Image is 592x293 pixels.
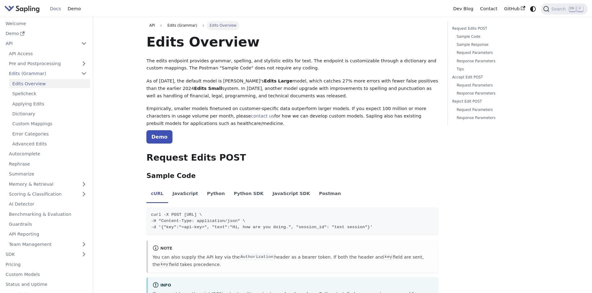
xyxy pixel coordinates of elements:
p: You can also supply the API key via the header as a bearer token. If both the header and field ar... [153,254,434,269]
a: Request Parameters [457,107,534,113]
a: Edits Overview [9,79,90,88]
a: Summarize [6,170,90,179]
code: key [160,261,169,268]
a: Guardrails [6,220,90,229]
li: JavaScript [168,186,203,203]
a: Demo [2,29,90,38]
h2: Request Edits POST [146,152,438,163]
button: Collapse sidebar category 'API' [78,39,90,48]
div: note [153,245,434,252]
li: Postman [314,186,346,203]
a: Demo [64,4,84,14]
kbd: K [577,6,583,11]
strong: Edits Large [264,78,292,83]
nav: Breadcrumbs [146,21,438,30]
a: AI Detector [6,200,90,209]
span: Edits (Grammar) [164,21,200,30]
a: Autocomplete [6,149,90,158]
a: Accept Edit POST [452,74,536,80]
a: Dictionary [9,109,90,118]
a: Docs [47,4,64,14]
a: Team Management [6,240,90,249]
li: Python [203,186,229,203]
a: Request Edits POST [452,26,536,32]
a: Scoring & Classification [6,190,90,199]
a: Applying Edits [9,99,90,108]
img: Sapling.ai [4,4,40,13]
h1: Edits Overview [146,33,438,50]
a: Advanced Edits [9,140,90,149]
a: Request Parameters [457,82,534,88]
a: Dev Blog [450,4,476,14]
button: Search (Ctrl+K) [541,3,587,15]
a: Welcome [2,19,90,28]
li: JavaScript SDK [268,186,315,203]
p: The edits endpoint provides grammar, spelling, and stylistic edits for text. The endpoint is cust... [146,57,438,72]
a: API [146,21,158,30]
a: Custom Models [2,270,90,279]
a: Pre and Postprocessing [6,59,90,68]
a: Response Parameters [457,115,534,121]
p: As of [DATE], the default model is [PERSON_NAME]'s model, which catches 27% more errors with fewe... [146,78,438,100]
a: Response Parameters [457,58,534,64]
a: Edits (Grammar) [6,69,90,78]
span: API [149,23,155,28]
a: Contact [477,4,501,14]
a: Error Categories [9,129,90,138]
a: Rephrase [6,159,90,168]
span: curl -X POST [URL] \ [151,212,202,217]
li: cURL [146,186,168,203]
a: Reject Edit POST [452,99,536,104]
a: Tips [457,66,534,72]
a: API Access [6,49,90,58]
a: Sapling.ai [4,4,42,13]
a: Spellcheck [9,89,90,98]
h3: Sample Code [146,172,438,180]
span: Search [549,7,569,11]
a: GitHub [501,4,528,14]
strong: Edits Small [194,86,222,91]
li: Python SDK [229,186,268,203]
p: Empirically, smaller models finetuned on customer-specific data outperform larger models. If you ... [146,105,438,127]
button: Expand sidebar category 'SDK' [78,250,90,259]
a: Response Parameters [457,91,534,96]
span: Edits Overview [207,21,239,30]
a: Pricing [2,260,90,269]
span: -d '{"key":"<api-key>", "text":"Hi, how are you doing.", "session_id": "test session"}' [151,225,373,229]
a: Benchmarking & Evaluation [6,210,90,219]
a: Status and Uptime [2,280,90,289]
div: info [153,282,434,289]
a: Sample Code [457,34,534,40]
a: Demo [146,130,172,144]
code: key [384,254,393,260]
a: Custom Mappings [9,119,90,128]
a: SDK [2,250,78,259]
button: Switch between dark and light mode (currently system mode) [529,4,538,13]
a: Memory & Retrieval [6,180,90,189]
a: API Reporting [6,230,90,239]
a: Sample Response [457,42,534,48]
code: Authorization [240,254,274,260]
a: API [2,39,78,48]
a: contact us [251,113,274,118]
span: -H "Content-Type: application/json" \ [151,219,245,223]
a: Request Parameters [457,50,534,56]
